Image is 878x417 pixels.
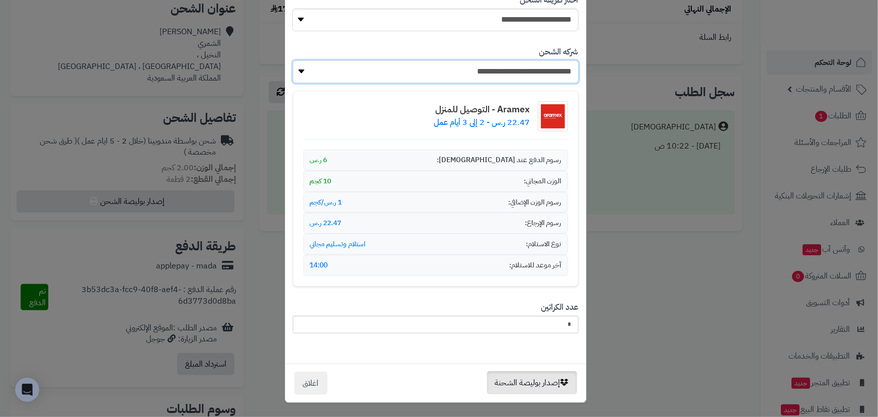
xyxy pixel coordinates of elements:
[15,378,39,402] div: Open Intercom Messenger
[310,176,332,186] span: 10 كجم
[487,371,577,394] button: إصدار بوليصة الشحنة
[525,218,562,228] span: رسوم الإرجاع:
[434,117,530,128] p: 22.47 ر.س - 2 إلى 3 أيام عمل
[538,101,568,131] img: شعار شركة الشحن
[539,46,579,58] label: شركه الشحن
[526,239,562,249] span: نوع الاستلام:
[509,197,562,207] span: رسوم الوزن الإضافي:
[434,104,530,114] h4: Aramex - التوصيل للمنزل
[541,302,579,313] label: عدد الكراتين
[310,239,366,249] span: استلام وتسليم مجاني
[294,372,328,395] button: اغلاق
[437,155,562,165] span: رسوم الدفع عند [DEMOGRAPHIC_DATA]:
[310,218,342,228] span: 22.47 ر.س
[524,176,562,186] span: الوزن المجاني:
[510,260,562,270] span: آخر موعد للاستلام:
[310,155,328,165] span: 6 ر.س
[310,197,342,207] span: 1 ر.س/كجم
[310,260,328,270] span: 14:00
